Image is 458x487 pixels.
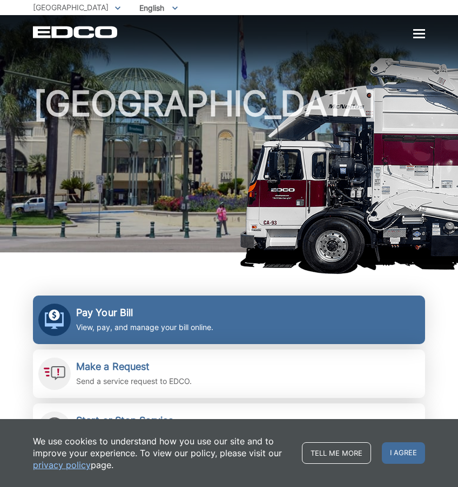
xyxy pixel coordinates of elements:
[76,307,213,319] h2: Pay Your Bill
[33,349,425,398] a: Make a Request Send a service request to EDCO.
[33,86,425,257] h1: [GEOGRAPHIC_DATA]
[76,375,192,387] p: Send a service request to EDCO.
[302,442,371,464] a: Tell me more
[76,321,213,333] p: View, pay, and manage your bill online.
[33,459,91,471] a: privacy policy
[33,26,119,38] a: EDCD logo. Return to the homepage.
[33,435,291,471] p: We use cookies to understand how you use our site and to improve your experience. To view our pol...
[33,296,425,344] a: Pay Your Bill View, pay, and manage your bill online.
[33,3,109,12] span: [GEOGRAPHIC_DATA]
[382,442,425,464] span: I agree
[76,361,192,373] h2: Make a Request
[76,415,232,427] h2: Start or Stop Service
